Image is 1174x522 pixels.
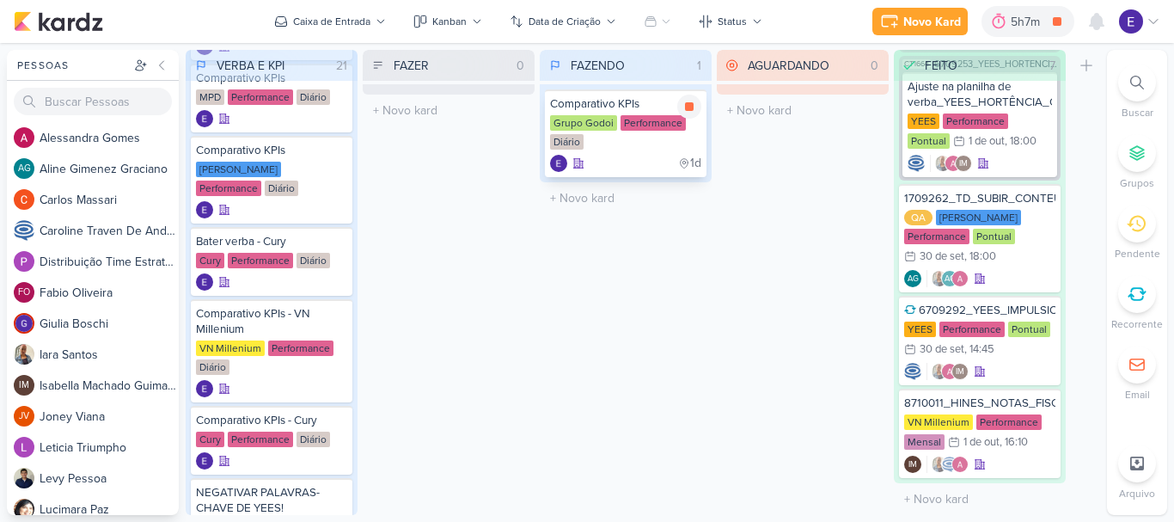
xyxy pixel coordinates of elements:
img: Iara Santos [934,155,951,172]
div: Colaboradores: Iara Santos, Aline Gimenez Graciano, Alessandra Gomes [926,270,969,287]
div: Aline Gimenez Graciano [14,158,34,179]
div: Novo Kard [903,13,961,31]
div: L u c i m a r a P a z [40,501,179,519]
p: FO [18,288,30,298]
img: Eduardo Quaresma [196,380,213,397]
img: Distribuição Time Estratégico [14,251,34,272]
div: Performance [943,114,1008,129]
div: , 18:00 [964,251,996,262]
div: 1 de out [969,136,1005,147]
div: Colaboradores: Iara Santos, Alessandra Gomes, Isabella Machado Guimarães [930,155,972,172]
div: Comparativo KPIs [196,143,347,158]
div: Aline Gimenez Graciano [904,270,921,287]
div: Performance [268,341,333,356]
img: kardz.app [14,11,103,32]
div: Diário [265,181,298,196]
div: Comparativo KPIs - Cury [196,413,347,428]
img: Iara Santos [931,456,948,473]
p: Grupos [1120,175,1154,191]
img: Iara Santos [931,270,948,287]
div: Cury [196,432,224,447]
div: Colaboradores: Iara Santos, Caroline Traven De Andrade, Alessandra Gomes [926,456,969,473]
div: Criador(a): Eduardo Quaresma [550,155,567,172]
div: Bater verba - Cury [196,234,347,249]
p: Buscar [1122,105,1153,120]
img: Levy Pessoa [14,468,34,488]
div: 0 [510,57,531,75]
img: Leticia Triumpho [14,437,34,458]
div: Diário [550,134,584,150]
div: MPD [196,89,224,105]
p: AG [18,164,31,174]
p: Recorrente [1111,316,1163,332]
div: Criador(a): Eduardo Quaresma [196,201,213,218]
input: + Novo kard [366,98,531,123]
div: Performance [976,415,1042,430]
img: Eduardo Quaresma [196,201,213,218]
div: 1 [690,57,708,75]
div: 1 de out [963,437,1000,448]
img: Caroline Traven De Andrade [908,155,925,172]
button: Novo Kard [872,8,968,35]
div: Criador(a): Aline Gimenez Graciano [904,270,921,287]
div: Performance [621,115,686,131]
p: AG [908,275,919,284]
div: C a r o l i n e T r a v e n D e A n d r a d e [40,222,179,240]
div: Comparativo KPIs [550,96,701,112]
div: Joney Viana [14,406,34,427]
img: Caroline Traven De Andrade [941,456,958,473]
img: Giulia Boschi [14,313,34,334]
div: QA [904,210,932,225]
p: JV [19,412,29,421]
input: + Novo kard [897,487,1062,512]
div: Comparativo KPIs - VN Millenium [196,306,347,337]
div: Pontual [1008,322,1050,337]
div: D i s t r i b u i ç ã o T i m e E s t r a t é g i c o [40,253,179,271]
div: C a r l o s M a s s a r i [40,191,179,209]
div: Criador(a): Isabella Machado Guimarães [904,456,921,473]
div: [PERSON_NAME] [196,162,281,177]
div: 5h7m [1011,13,1045,31]
div: Performance [228,253,293,268]
div: Diário [297,253,330,268]
p: IM [19,381,29,390]
img: Alessandra Gomes [14,127,34,148]
div: YEES [908,114,939,129]
input: + Novo kard [720,98,885,123]
div: Criador(a): Eduardo Quaresma [196,110,213,127]
div: J o n e y V i a n a [40,408,179,426]
div: F a b i o O l i v e i r a [40,284,179,302]
div: último check-in há 1 dia [678,155,701,172]
p: Arquivo [1119,486,1155,501]
div: Performance [228,89,293,105]
input: + Novo kard [543,186,708,211]
div: YEES [904,322,936,337]
div: , 14:45 [964,344,994,355]
li: Ctrl + F [1107,64,1167,120]
div: 0 [864,57,885,75]
div: Performance [904,229,969,244]
div: Colaboradores: Iara Santos, Alessandra Gomes, Isabella Machado Guimarães [926,363,969,380]
div: , 18:00 [1005,136,1036,147]
img: Eduardo Quaresma [1119,9,1143,34]
div: G i u l i a B o s c h i [40,315,179,333]
div: Performance [196,181,261,196]
div: Isabella Machado Guimarães [951,363,969,380]
img: Carlos Massari [14,189,34,210]
div: Fabio Oliveira [14,282,34,303]
div: Isabella Machado Guimarães [14,375,34,396]
img: Alessandra Gomes [951,456,969,473]
div: L e t i c i a T r i u m p h o [40,439,179,457]
span: 1d [690,157,701,169]
img: Iara Santos [14,344,34,365]
img: Alessandra Gomes [945,155,962,172]
div: 7 [1043,57,1062,75]
input: Buscar Pessoas [14,88,172,115]
div: 21 [329,57,354,75]
div: Isabella Machado Guimarães [904,456,921,473]
div: Diário [196,359,229,375]
div: Aline Gimenez Graciano [941,270,958,287]
div: VN Millenium [904,415,973,430]
div: 8710011_HINES_NOTAS_FISCAIS_GOOGLE_META_OUTUBRO [904,396,1055,411]
div: Cury [196,253,224,268]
